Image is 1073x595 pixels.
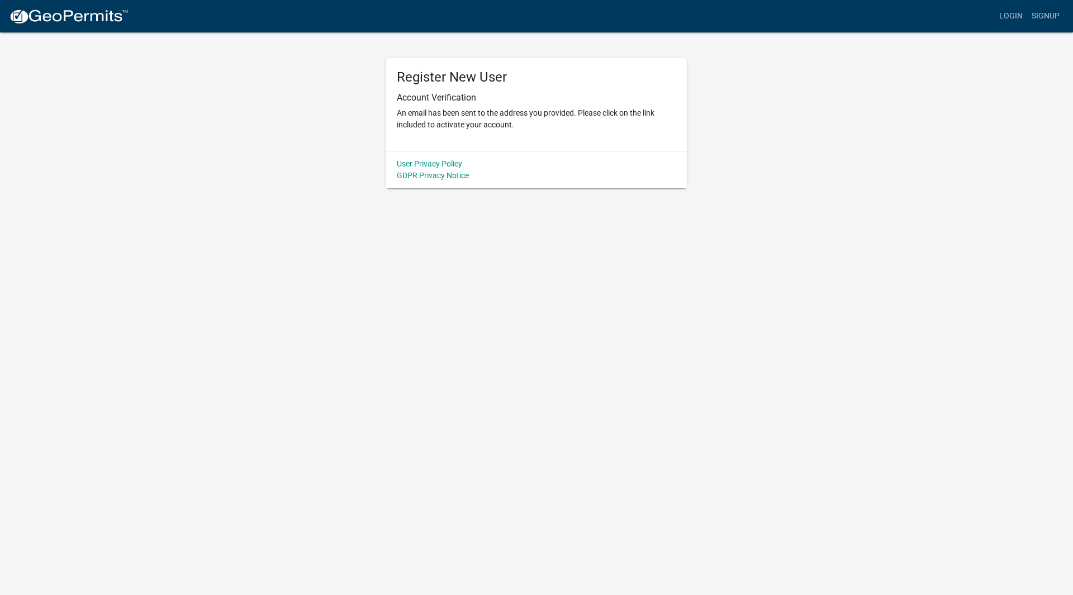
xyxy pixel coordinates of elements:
[1027,6,1064,27] a: Signup
[397,159,462,168] a: User Privacy Policy
[397,107,676,131] p: An email has been sent to the address you provided. Please click on the link included to activate...
[995,6,1027,27] a: Login
[397,92,676,103] h6: Account Verification
[397,171,469,180] a: GDPR Privacy Notice
[397,69,676,85] h5: Register New User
